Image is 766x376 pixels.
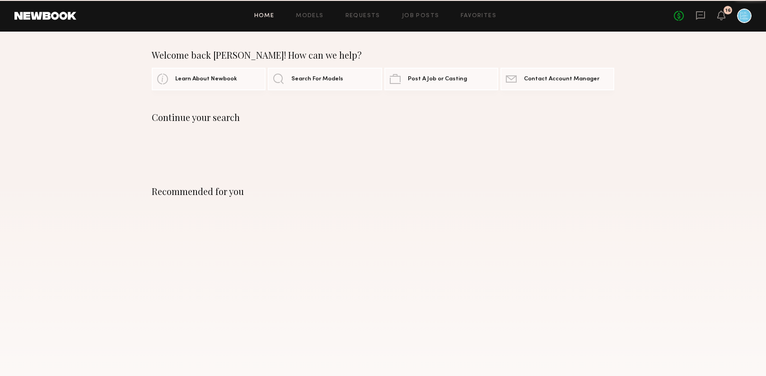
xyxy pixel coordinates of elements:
a: Post A Job or Casting [384,68,498,90]
div: 16 [725,8,731,13]
div: Continue your search [152,112,614,123]
a: Models [296,13,323,19]
a: Favorites [461,13,496,19]
a: Job Posts [402,13,439,19]
a: Contact Account Manager [500,68,614,90]
div: Recommended for you [152,186,614,197]
span: Contact Account Manager [524,76,599,82]
a: Learn About Newbook [152,68,266,90]
span: Search For Models [291,76,343,82]
span: Learn About Newbook [175,76,237,82]
span: Post A Job or Casting [408,76,467,82]
div: Welcome back [PERSON_NAME]! How can we help? [152,50,614,60]
a: Requests [346,13,380,19]
a: Home [254,13,275,19]
a: Search For Models [268,68,382,90]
